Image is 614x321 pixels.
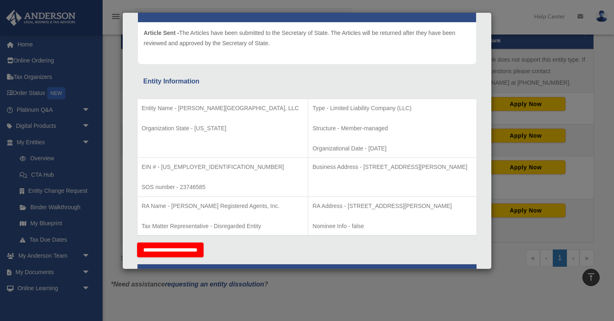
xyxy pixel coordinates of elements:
[312,103,472,113] p: Type - Limited Liability Company (LLC)
[144,28,470,48] p: The Articles have been submitted to the Secretary of State. The Articles will be returned after t...
[143,76,471,87] div: Entity Information
[142,123,304,134] p: Organization State - [US_STATE]
[142,182,304,192] p: SOS number - 23746585
[312,221,472,231] p: Nominee Info - false
[137,264,477,284] th: Tax Information
[312,123,472,134] p: Structure - Member-managed
[144,30,179,36] span: Article Sent -
[312,162,472,172] p: Business Address - [STREET_ADDRESS][PERSON_NAME]
[312,201,472,211] p: RA Address - [STREET_ADDRESS][PERSON_NAME]
[312,143,472,154] p: Organizational Date - [DATE]
[142,221,304,231] p: Tax Matter Representative - Disregarded Entity
[142,201,304,211] p: RA Name - [PERSON_NAME] Registered Agents, Inc.
[142,103,304,113] p: Entity Name - [PERSON_NAME][GEOGRAPHIC_DATA], LLC
[142,162,304,172] p: EIN # - [US_EMPLOYER_IDENTIFICATION_NUMBER]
